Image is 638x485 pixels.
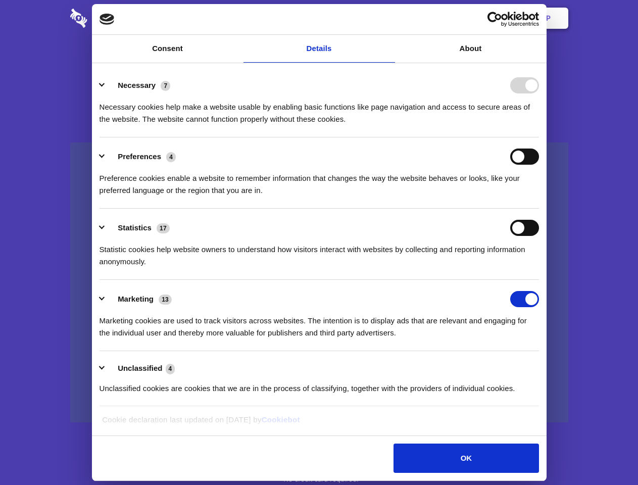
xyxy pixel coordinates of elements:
a: Consent [92,35,243,63]
a: Usercentrics Cookiebot - opens in a new window [451,12,539,27]
a: Contact [410,3,456,34]
div: Unclassified cookies are cookies that we are in the process of classifying, together with the pro... [100,375,539,395]
div: Preference cookies enable a website to remember information that changes the way the website beha... [100,165,539,197]
div: Statistic cookies help website owners to understand how visitors interact with websites by collec... [100,236,539,268]
label: Statistics [118,223,152,232]
a: Wistia video thumbnail [70,142,568,423]
span: 7 [161,81,170,91]
a: Cookiebot [262,415,300,424]
span: 4 [166,364,175,374]
img: logo-wordmark-white-trans-d4663122ce5f474addd5e946df7df03e33cb6a1c49d2221995e7729f52c070b2.svg [70,9,157,28]
div: Necessary cookies help make a website usable by enabling basic functions like page navigation and... [100,93,539,125]
span: 17 [157,223,170,233]
span: 4 [166,152,176,162]
button: Unclassified (4) [100,362,181,375]
a: Details [243,35,395,63]
h4: Auto-redaction of sensitive data, encrypted data sharing and self-destructing private chats. Shar... [70,92,568,125]
button: OK [394,444,538,473]
h1: Eliminate Slack Data Loss. [70,45,568,82]
div: Cookie declaration last updated on [DATE] by [94,414,544,433]
a: Pricing [297,3,340,34]
button: Preferences (4) [100,149,182,165]
button: Marketing (13) [100,291,178,307]
span: 13 [159,295,172,305]
label: Necessary [118,81,156,89]
button: Necessary (7) [100,77,177,93]
label: Marketing [118,295,154,303]
a: Login [458,3,502,34]
div: Marketing cookies are used to track visitors across websites. The intention is to display ads tha... [100,307,539,339]
img: logo [100,14,115,25]
iframe: Drift Widget Chat Controller [587,434,626,473]
a: About [395,35,547,63]
label: Preferences [118,152,161,161]
button: Statistics (17) [100,220,176,236]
